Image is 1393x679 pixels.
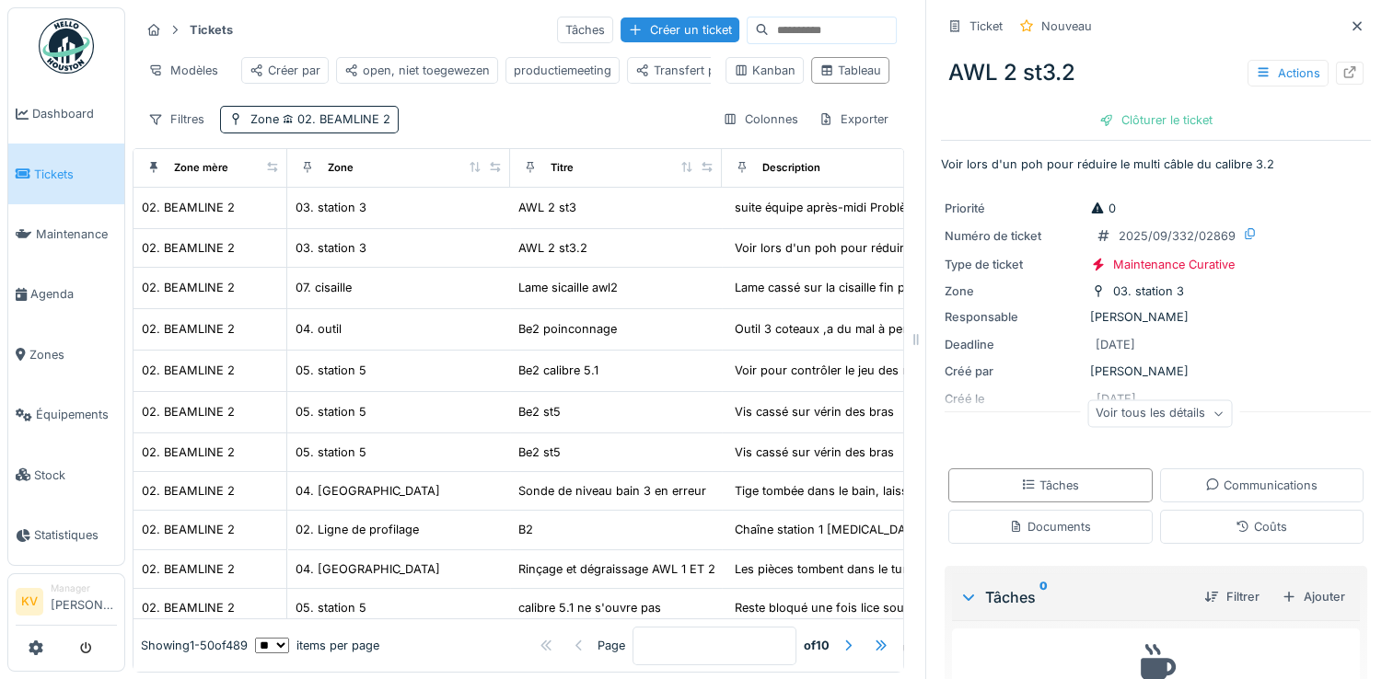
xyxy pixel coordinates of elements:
[518,599,661,616] div: calibre 5.1 ne s'ouvre pas
[296,199,366,216] div: 03. station 3
[250,62,320,79] div: Créer par
[34,526,117,544] span: Statistiques
[945,308,1083,326] div: Responsable
[142,199,235,216] div: 02. BEAMLINE 2
[735,599,1013,616] div: Reste bloqué une fois lice soudée. Réduit press...
[959,586,1190,608] div: Tâches
[518,320,617,338] div: Be2 poinconnage
[1274,584,1352,609] div: Ajouter
[8,204,124,264] a: Maintenance
[735,521,924,538] div: Chaîne station 1 [MEDICAL_DATA]
[945,363,1083,380] div: Créé par
[945,308,1367,326] div: [PERSON_NAME]
[32,105,117,122] span: Dashboard
[8,444,124,504] a: Stock
[714,106,807,132] div: Colonnes
[518,239,587,257] div: AWL 2 st3.2
[30,285,117,303] span: Agenda
[518,560,715,578] div: Rinçage et dégraissage AWL 1 ET 2
[34,166,117,183] span: Tickets
[142,599,235,616] div: 02. BEAMLINE 2
[735,560,1015,578] div: Les pièces tombent dans le tunnel voir pour rég...
[945,227,1083,245] div: Numéro de ticket
[142,443,235,461] div: 02. BEAMLINE 2
[1197,584,1267,609] div: Filtrer
[945,336,1083,353] div: Deadline
[255,637,379,654] div: items per page
[969,17,1003,35] div: Ticket
[735,320,934,338] div: Outil 3 coteaux ,a du mal à perforer
[735,482,1012,500] div: Tige tombée dans le bain, laissé la sonde dans ...
[941,155,1371,173] p: Voir lors d'un poh pour réduire le multi câble du calibre 3.2
[518,362,598,379] div: Be2 calibre 5.1
[296,320,342,338] div: 04. outil
[514,62,611,79] div: productiemeeting
[142,239,235,257] div: 02. BEAMLINE 2
[140,106,213,132] div: Filtres
[296,403,366,420] div: 05. station 5
[735,279,994,296] div: Lame cassé sur la cisaille fin profilleuse à ca...
[518,279,618,296] div: Lame sicaille awl2
[621,17,739,42] div: Créer un ticket
[51,581,117,595] div: Manager
[735,362,1005,379] div: Voir pour contrôler le jeu des roulements linéa...
[142,362,235,379] div: 02. BEAMLINE 2
[518,199,576,216] div: AWL 2 st3
[1090,200,1116,217] div: 0
[296,521,419,538] div: 02. Ligne de profilage
[296,362,366,379] div: 05. station 5
[1096,336,1135,353] div: [DATE]
[16,581,117,626] a: KV Manager[PERSON_NAME]
[1113,282,1184,300] div: 03. station 3
[140,57,226,84] div: Modèles
[945,200,1083,217] div: Priorité
[8,505,124,565] a: Statistiques
[804,637,830,654] strong: of 10
[296,560,440,578] div: 04. [GEOGRAPHIC_DATA]
[945,363,1367,380] div: [PERSON_NAME]
[945,282,1083,300] div: Zone
[735,199,1009,216] div: suite équipe après-midi Problème avec le calibr...
[142,560,235,578] div: 02. BEAMLINE 2
[142,403,235,420] div: 02. BEAMLINE 2
[36,406,117,423] span: Équipements
[29,346,117,363] span: Zones
[1119,227,1236,245] div: 2025/09/332/02869
[8,84,124,144] a: Dashboard
[1248,60,1329,86] div: Actions
[1092,108,1220,132] div: Clôturer le ticket
[945,256,1083,273] div: Type de ticket
[1236,518,1287,535] div: Coûts
[518,403,561,420] div: Be2 st5
[296,482,440,500] div: 04. [GEOGRAPHIC_DATA]
[142,320,235,338] div: 02. BEAMLINE 2
[941,49,1371,97] div: AWL 2 st3.2
[8,144,124,203] a: Tickets
[250,110,390,128] div: Zone
[762,160,820,176] div: Description
[1021,477,1079,494] div: Tâches
[51,581,117,621] li: [PERSON_NAME]
[296,443,366,461] div: 05. station 5
[296,279,352,296] div: 07. cisaille
[1087,400,1232,427] div: Voir tous les détails
[34,466,117,484] span: Stock
[142,521,235,538] div: 02. BEAMLINE 2
[8,325,124,385] a: Zones
[551,160,574,176] div: Titre
[36,225,117,243] span: Maintenance
[598,637,625,654] div: Page
[557,17,613,43] div: Tâches
[328,160,354,176] div: Zone
[1039,586,1048,608] sup: 0
[735,239,1002,257] div: Voir lors d'un poh pour réduire le multi câble ...
[8,385,124,444] a: Équipements
[518,482,706,500] div: Sonde de niveau bain 3 en erreur
[1041,17,1092,35] div: Nouveau
[1009,518,1091,535] div: Documents
[296,599,366,616] div: 05. station 5
[279,112,390,126] span: 02. BEAMLINE 2
[810,106,897,132] div: Exporter
[182,21,240,39] strong: Tickets
[1205,477,1318,494] div: Communications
